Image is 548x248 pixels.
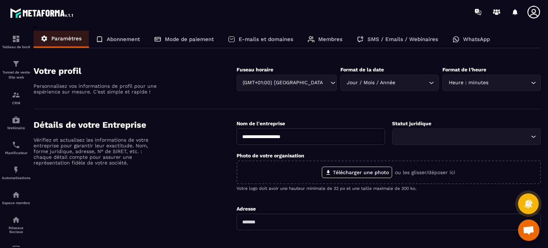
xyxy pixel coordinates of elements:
p: E-mails et domaines [239,36,293,42]
img: logo [10,6,74,19]
p: Planificateur [2,151,30,155]
p: Automatisations [2,176,30,180]
img: formation [12,60,20,68]
input: Search for option [397,79,427,87]
div: Search for option [237,75,337,91]
p: Vérifiez et actualisez les informations de votre entreprise pour garantir leur exactitude. Nom, f... [34,137,158,166]
a: automationsautomationsEspace membre [2,185,30,210]
label: Statut juridique [392,121,431,126]
a: social-networksocial-networkRéseaux Sociaux [2,210,30,239]
div: Search for option [340,75,439,91]
label: Télécharger une photo [322,167,392,178]
p: Paramètres [51,35,82,42]
a: schedulerschedulerPlanificateur [2,135,30,160]
p: Réseaux Sociaux [2,226,30,234]
label: Fuseau horaire [237,67,273,72]
p: Membres [318,36,342,42]
div: Search for option [442,75,541,91]
input: Search for option [323,79,329,87]
a: automationsautomationsAutomatisations [2,160,30,185]
a: automationsautomationsWebinaire [2,110,30,135]
img: automations [12,166,20,174]
img: automations [12,116,20,124]
p: Personnalisez vos informations de profil pour une expérience sur mesure. C'est simple et rapide ! [34,83,158,95]
p: ou les glisser/déposer ici [395,169,455,175]
label: Nom de l'entreprise [237,121,285,126]
img: automations [12,191,20,199]
p: Tunnel de vente Site web [2,70,30,80]
h4: Votre profil [34,66,237,76]
p: Mode de paiement [165,36,214,42]
img: formation [12,91,20,99]
label: Adresse [237,206,256,212]
p: Espace membre [2,201,30,205]
p: Abonnement [107,36,140,42]
div: Ouvrir le chat [518,219,539,241]
h4: Détails de votre Entreprise [34,120,237,130]
p: Votre logo doit avoir une hauteur minimale de 32 px et une taille maximale de 300 ko. [237,186,541,191]
span: Jour / Mois / Année [345,79,397,87]
a: formationformationTableau de bord [2,29,30,54]
p: WhatsApp [463,36,490,42]
input: Search for option [490,79,529,87]
span: (GMT+01:00) [GEOGRAPHIC_DATA] [241,79,324,87]
p: Tableau de bord [2,45,30,49]
label: Photo de votre organisation [237,153,304,158]
img: social-network [12,216,20,224]
p: CRM [2,101,30,105]
a: formationformationCRM [2,85,30,110]
label: Format de l’heure [442,67,486,72]
label: Format de la date [340,67,384,72]
p: SMS / Emails / Webinaires [367,36,438,42]
div: Search for option [392,128,541,145]
span: Heure : minutes [447,79,490,87]
img: scheduler [12,141,20,149]
a: formationformationTunnel de vente Site web [2,54,30,85]
img: formation [12,35,20,43]
input: Search for option [397,133,529,141]
p: Webinaire [2,126,30,130]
